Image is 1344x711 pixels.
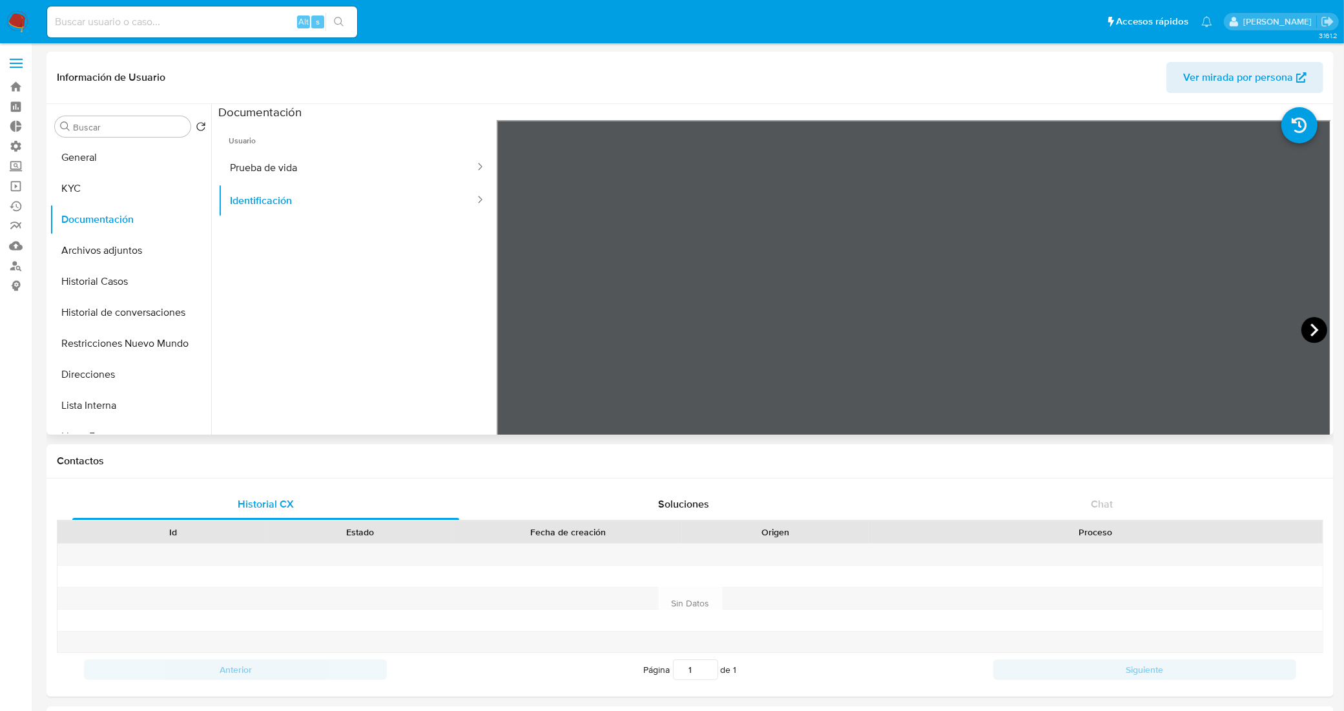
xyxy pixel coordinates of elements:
[73,121,185,133] input: Buscar
[50,235,211,266] button: Archivos adjuntos
[50,173,211,204] button: KYC
[658,497,709,511] span: Soluciones
[238,497,294,511] span: Historial CX
[60,121,70,132] button: Buscar
[1166,62,1323,93] button: Ver mirada por persona
[993,659,1296,680] button: Siguiente
[50,328,211,359] button: Restricciones Nuevo Mundo
[644,659,737,680] span: Página de
[1321,15,1334,28] a: Salir
[734,663,737,676] span: 1
[50,204,211,235] button: Documentación
[89,526,258,539] div: Id
[326,13,352,31] button: search-icon
[50,142,211,173] button: General
[47,14,357,30] input: Buscar usuario o caso...
[50,390,211,421] button: Lista Interna
[57,455,1323,468] h1: Contactos
[50,359,211,390] button: Direcciones
[1091,497,1113,511] span: Chat
[276,526,444,539] div: Estado
[316,15,320,28] span: s
[878,526,1314,539] div: Proceso
[1183,62,1293,93] span: Ver mirada por persona
[57,71,165,84] h1: Información de Usuario
[196,121,206,136] button: Volver al orden por defecto
[1116,15,1188,28] span: Accesos rápidos
[1243,15,1316,28] p: leandro.caroprese@mercadolibre.com
[84,659,387,680] button: Anterior
[298,15,309,28] span: Alt
[1201,16,1212,27] a: Notificaciones
[462,526,673,539] div: Fecha de creación
[50,421,211,452] button: Listas Externas
[50,266,211,297] button: Historial Casos
[691,526,860,539] div: Origen
[50,297,211,328] button: Historial de conversaciones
